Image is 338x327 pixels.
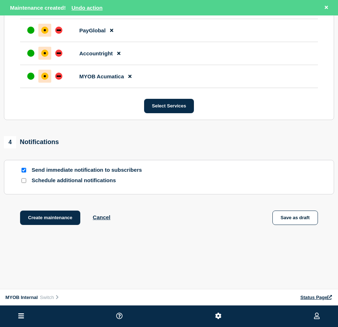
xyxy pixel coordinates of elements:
span: Accountright [79,50,113,56]
span: Maintenance created! [10,5,66,11]
div: up [27,50,34,57]
button: Select Services [144,99,194,113]
span: MYOB Acumatica [79,73,124,79]
div: affected [41,50,48,57]
button: Save as draft [272,211,318,225]
a: Status Page [300,295,333,300]
div: affected [41,73,48,80]
div: down [55,27,62,34]
span: PayGlobal [79,27,105,33]
div: down [55,50,62,57]
button: Undo action [71,5,103,11]
div: Notifications [4,136,59,148]
p: Schedule additional notifications [32,177,146,184]
div: up [27,27,34,34]
button: Create maintenance [20,211,80,225]
span: MYOB Internal [5,295,38,300]
input: Send immediate notification to subscribers [22,168,26,172]
span: 4 [4,136,16,148]
button: Cancel [93,214,110,220]
div: down [55,73,62,80]
div: up [27,73,34,80]
button: Switch [38,294,62,300]
input: Schedule additional notifications [22,178,26,183]
p: Send immediate notification to subscribers [32,167,146,174]
div: affected [41,27,48,34]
